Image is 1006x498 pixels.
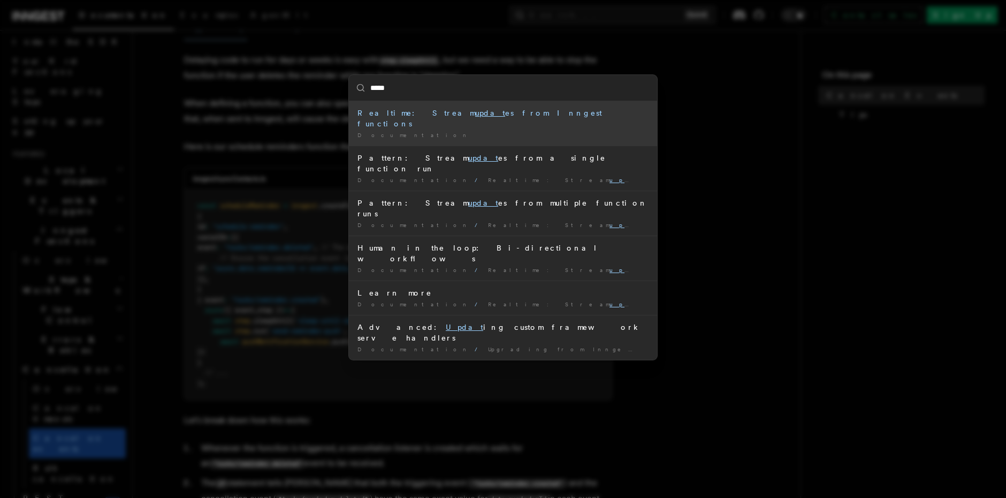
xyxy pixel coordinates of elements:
span: / [475,267,484,273]
mark: updat [609,301,652,307]
mark: Updat [446,323,483,331]
mark: updat [609,222,652,228]
span: Documentation [357,132,470,138]
div: Advanced: ing custom framework serve handlers [357,322,649,343]
mark: updat [468,199,498,207]
span: Realtime: Stream es from Inngest functions [488,267,851,273]
mark: updat [475,109,505,117]
span: / [475,222,484,228]
mark: updat [468,154,498,162]
div: Realtime: Stream es from Inngest functions [357,108,649,129]
span: Documentation [357,222,470,228]
span: Realtime: Stream es from Inngest functions [488,222,851,228]
div: Human in the loop: Bi-directional workflows [357,243,649,264]
span: / [475,346,484,352]
div: Learn more [357,288,649,298]
span: Documentation [357,177,470,183]
span: / [475,301,484,307]
span: / [475,177,484,183]
div: Pattern: Stream es from multiple function runs [357,198,649,219]
span: Upgrading from Inngest SDK v2 to v3 [488,346,763,352]
span: Documentation [357,301,470,307]
div: Pattern: Stream es from a single function run [357,153,649,174]
span: Realtime: Stream es from Inngest functions [488,177,851,183]
span: Documentation [357,267,470,273]
span: Documentation [357,346,470,352]
mark: updat [609,177,652,183]
mark: updat [609,267,652,273]
span: Realtime: Stream es from Inngest functions [488,301,851,307]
